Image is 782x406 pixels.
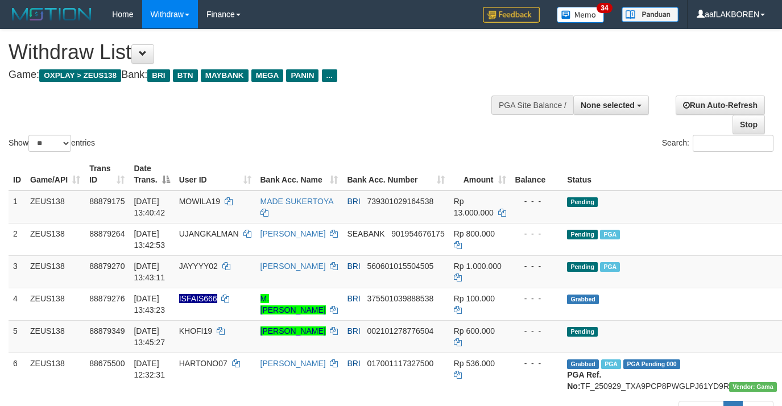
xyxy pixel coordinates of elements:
td: ZEUS138 [26,353,85,396]
span: PGA Pending [623,359,680,369]
span: [DATE] 12:32:31 [134,359,165,379]
span: Copy 017001117327500 to clipboard [367,359,433,368]
span: Rp 1.000.000 [454,262,502,271]
span: SEABANK [347,229,384,238]
span: BRI [347,262,360,271]
span: ... [322,69,337,82]
span: BRI [347,197,360,206]
select: Showentries [28,135,71,152]
td: 5 [9,320,26,353]
span: Grabbed [567,295,599,304]
span: Marked by aafanarl [600,230,620,239]
td: 2 [9,223,26,255]
span: Copy 739301029164538 to clipboard [367,197,433,206]
span: Vendor URL: https://trx31.1velocity.biz [729,382,777,392]
td: 6 [9,353,26,396]
a: [PERSON_NAME] [260,229,326,238]
td: ZEUS138 [26,255,85,288]
td: ZEUS138 [26,190,85,223]
td: TF_250929_TXA9PCP8PWGLPJ61YD9R [562,353,781,396]
span: Copy 560601015504505 to clipboard [367,262,433,271]
span: MAYBANK [201,69,249,82]
th: Game/API: activate to sort column ascending [26,158,85,190]
a: Stop [733,115,765,134]
span: 88879349 [89,326,125,335]
th: Trans ID: activate to sort column ascending [85,158,129,190]
span: Rp 536.000 [454,359,495,368]
span: 88675500 [89,359,125,368]
span: BRI [347,294,360,303]
img: MOTION_logo.png [9,6,95,23]
div: - - - [515,260,558,272]
span: Rp 13.000.000 [454,197,494,217]
div: PGA Site Balance / [491,96,573,115]
div: - - - [515,196,558,207]
span: JAYYYY02 [179,262,218,271]
span: PANIN [286,69,318,82]
span: HARTONO07 [179,359,227,368]
span: 34 [597,3,612,13]
button: None selected [573,96,649,115]
span: 88879270 [89,262,125,271]
a: Run Auto-Refresh [676,96,765,115]
a: [PERSON_NAME] [260,262,326,271]
span: BRI [347,359,360,368]
div: - - - [515,358,558,369]
span: Pending [567,262,598,272]
td: 4 [9,288,26,320]
label: Show entries [9,135,95,152]
span: Rp 600.000 [454,326,495,335]
th: Bank Acc. Number: activate to sort column ascending [342,158,449,190]
td: 3 [9,255,26,288]
span: 88879175 [89,197,125,206]
span: [DATE] 13:42:53 [134,229,165,250]
span: Rp 100.000 [454,294,495,303]
th: Date Trans.: activate to sort column descending [129,158,174,190]
div: - - - [515,325,558,337]
td: ZEUS138 [26,320,85,353]
span: 88879276 [89,294,125,303]
th: Balance [511,158,563,190]
span: BTN [173,69,198,82]
span: Rp 800.000 [454,229,495,238]
td: ZEUS138 [26,288,85,320]
a: [PERSON_NAME] [260,326,326,335]
b: PGA Ref. No: [567,370,601,391]
span: OXPLAY > ZEUS138 [39,69,121,82]
td: ZEUS138 [26,223,85,255]
td: 1 [9,190,26,223]
span: Pending [567,230,598,239]
a: M. [PERSON_NAME] [260,294,326,314]
span: BRI [147,69,169,82]
span: Marked by aaftrukkakada [601,359,621,369]
a: [PERSON_NAME] [260,359,326,368]
span: None selected [581,101,635,110]
span: Marked by aafanarl [600,262,620,272]
th: Amount: activate to sort column ascending [449,158,511,190]
img: Feedback.jpg [483,7,540,23]
span: Copy 901954676175 to clipboard [391,229,444,238]
input: Search: [693,135,773,152]
span: Copy 002101278776504 to clipboard [367,326,433,335]
th: Status [562,158,781,190]
span: Copy 375501039888538 to clipboard [367,294,433,303]
span: Nama rekening ada tanda titik/strip, harap diedit [179,294,217,303]
span: [DATE] 13:45:27 [134,326,165,347]
th: User ID: activate to sort column ascending [175,158,256,190]
a: MADE SUKERTOYA [260,197,333,206]
h4: Game: Bank: [9,69,510,81]
th: ID [9,158,26,190]
h1: Withdraw List [9,41,510,64]
span: Pending [567,197,598,207]
img: Button%20Memo.svg [557,7,605,23]
span: MOWILA19 [179,197,220,206]
th: Bank Acc. Name: activate to sort column ascending [256,158,343,190]
span: MEGA [251,69,284,82]
span: UJANGKALMAN [179,229,239,238]
span: Grabbed [567,359,599,369]
span: KHOFI19 [179,326,212,335]
span: [DATE] 13:43:23 [134,294,165,314]
span: 88879264 [89,229,125,238]
label: Search: [662,135,773,152]
span: [DATE] 13:43:11 [134,262,165,282]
